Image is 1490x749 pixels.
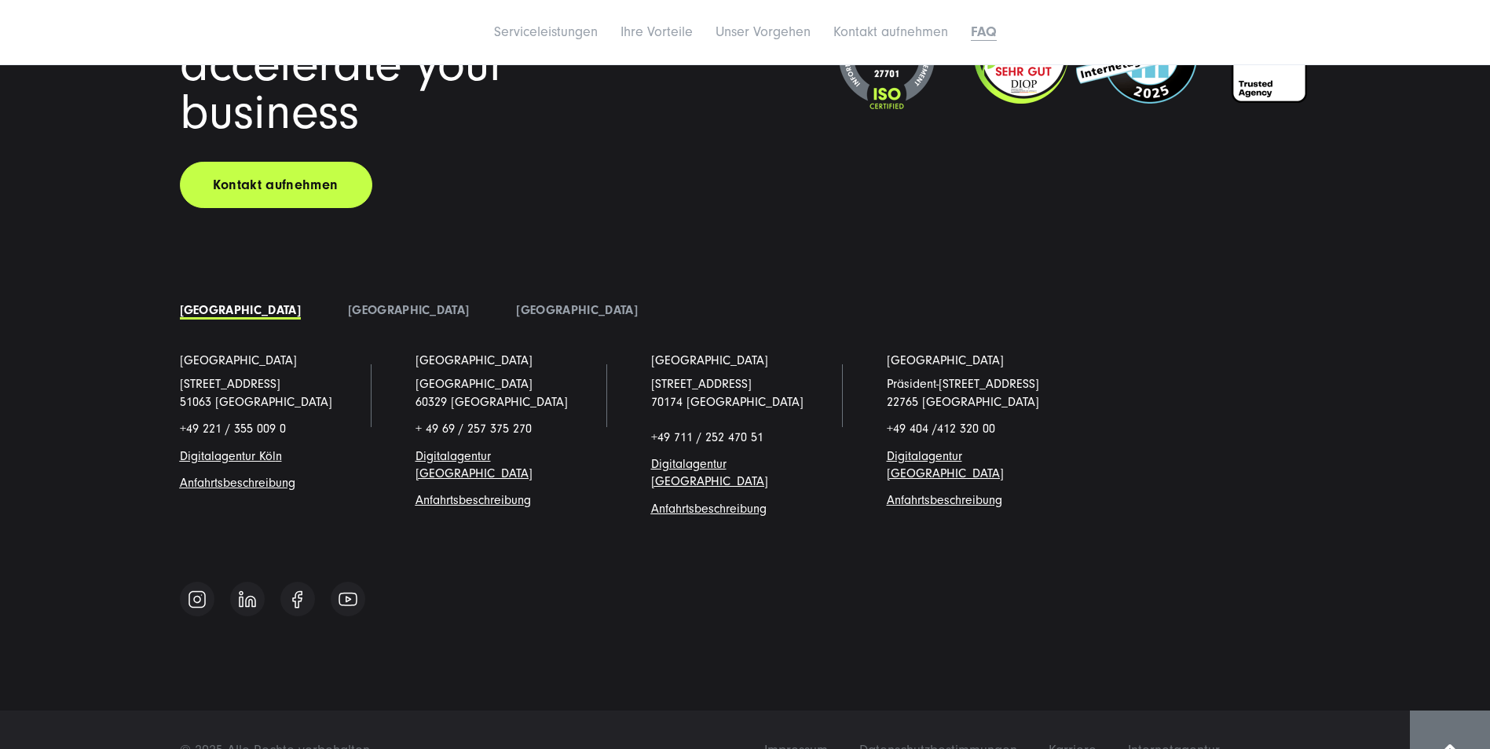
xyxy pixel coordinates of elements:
[887,352,1004,369] a: [GEOGRAPHIC_DATA]
[292,590,302,608] img: Follow us on Facebook
[276,449,282,463] a: n
[416,449,533,480] a: Digitalagentur [GEOGRAPHIC_DATA]
[651,430,763,444] span: +49 711 / 252 470 51
[180,377,280,391] a: [STREET_ADDRESS]
[937,422,995,436] span: 412 320 00
[971,24,997,40] a: FAQ
[651,457,768,488] a: Digitalagentur [GEOGRAPHIC_DATA]
[416,395,568,409] a: 60329 [GEOGRAPHIC_DATA]
[651,395,804,409] a: 70174 [GEOGRAPHIC_DATA]
[416,377,533,391] span: [GEOGRAPHIC_DATA]
[180,162,372,208] a: Kontakt aufnehmen
[416,493,524,507] a: Anfahrtsbeschreibun
[651,352,768,369] a: [GEOGRAPHIC_DATA]
[833,24,948,40] a: Kontakt aufnehmen
[516,303,637,317] a: [GEOGRAPHIC_DATA]
[180,449,276,463] a: Digitalagentur Köl
[339,592,357,606] img: Follow us on Youtube
[494,24,598,40] a: Serviceleistungen
[887,449,1004,480] a: Digitalagentur [GEOGRAPHIC_DATA]
[887,422,995,436] span: +49 404 /
[416,493,531,507] span: g
[651,502,767,516] a: Anfahrtsbeschreibung
[887,375,1075,411] p: Präsident-[STREET_ADDRESS] 22765 [GEOGRAPHIC_DATA]
[651,377,752,391] a: [STREET_ADDRESS]
[887,493,1002,507] a: Anfahrtsbeschreibung
[188,590,207,609] img: Follow us on Instagram
[716,24,811,40] a: Unser Vorgehen
[180,476,295,490] a: Anfahrtsbeschreibung
[180,395,332,409] a: 51063 [GEOGRAPHIC_DATA]
[416,422,532,436] span: + 49 69 / 257 375 270
[180,352,297,369] a: [GEOGRAPHIC_DATA]
[416,352,533,369] a: [GEOGRAPHIC_DATA]
[180,303,301,317] a: [GEOGRAPHIC_DATA]
[180,420,368,437] p: +49 221 / 355 009 0
[239,590,256,608] img: Follow us on Linkedin
[621,24,693,40] a: Ihre Vorteile
[348,303,469,317] a: [GEOGRAPHIC_DATA]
